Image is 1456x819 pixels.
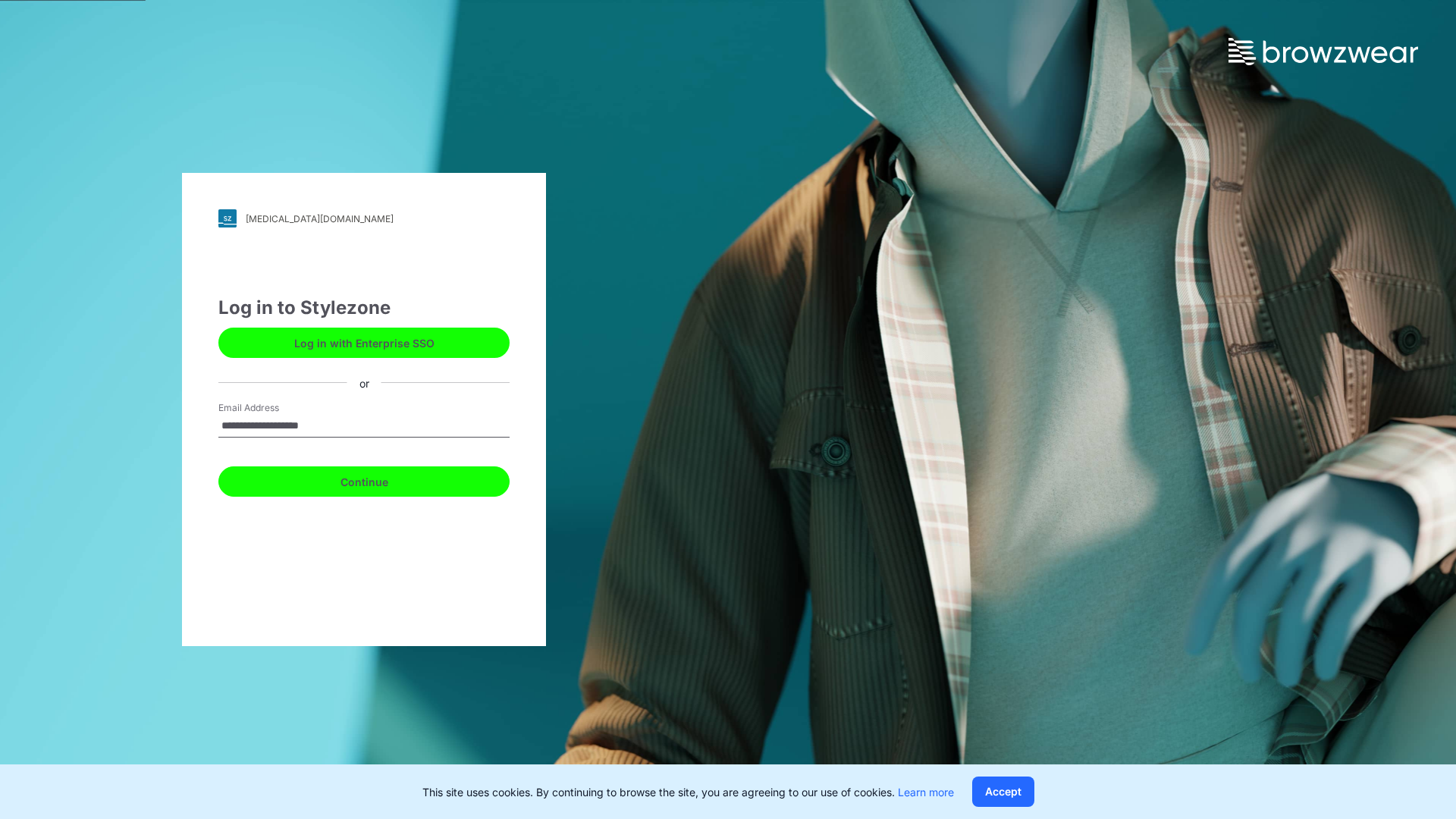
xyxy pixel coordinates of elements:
img: svg+xml;base64,PHN2ZyB3aWR0aD0iMjgiIGhlaWdodD0iMjgiIHZpZXdCb3g9IjAgMCAyOCAyOCIgZmlsbD0ibm9uZSIgeG... [218,209,237,227]
button: Log in with Enterprise SSO [218,328,510,358]
div: or [347,375,381,391]
button: Continue [218,466,510,497]
a: [MEDICAL_DATA][DOMAIN_NAME] [218,209,510,227]
p: This site uses cookies. By continuing to browse the site, you are agreeing to our use of cookies. [422,784,954,800]
button: Accept [972,777,1034,807]
div: [MEDICAL_DATA][DOMAIN_NAME] [246,213,394,224]
div: Log in to Stylezone [218,294,510,322]
label: Email Address [218,401,325,415]
a: Learn more [898,786,954,799]
img: browzwear-logo.73288ffb.svg [1228,38,1418,65]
